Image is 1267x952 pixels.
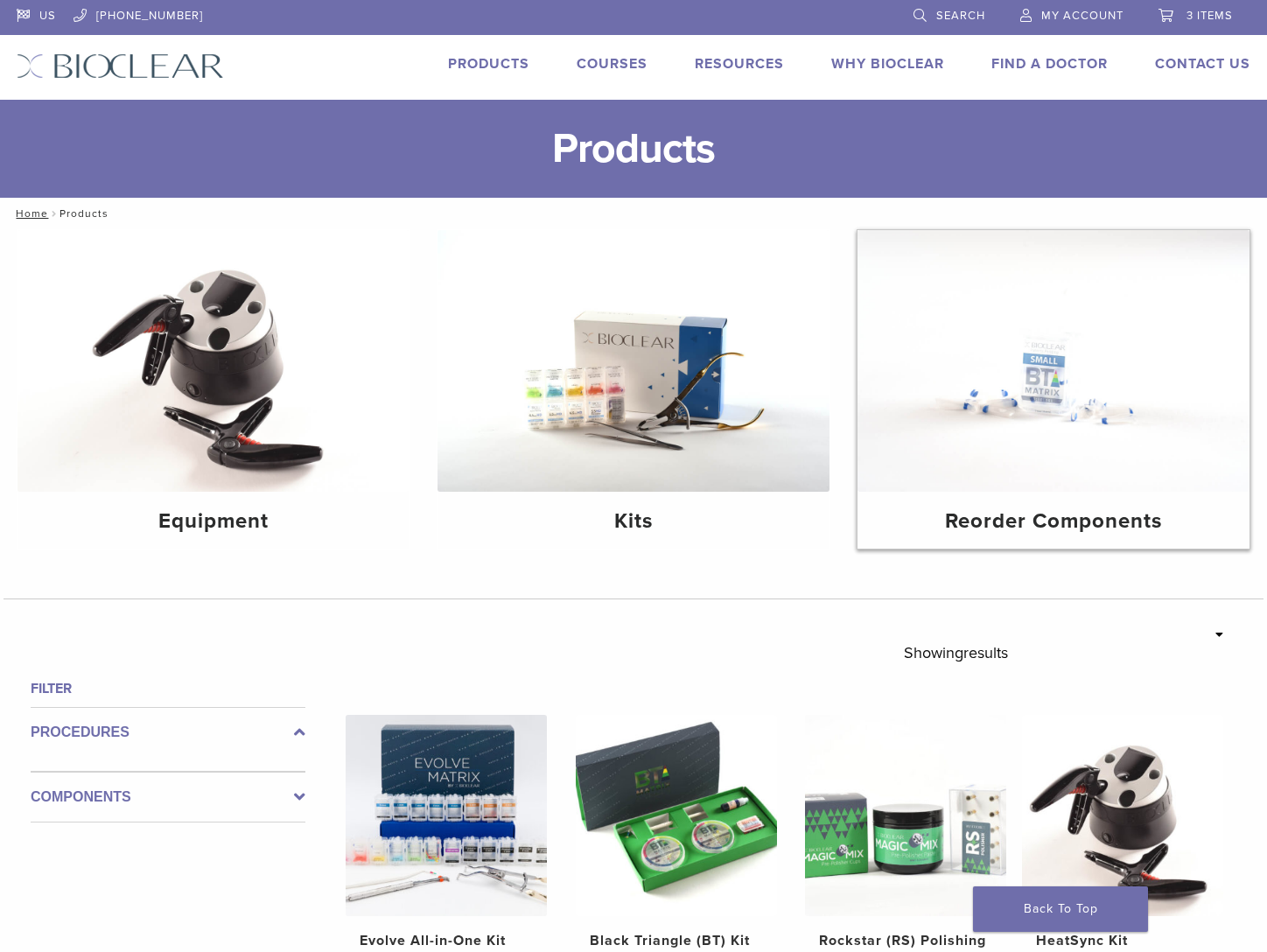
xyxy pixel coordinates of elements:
[695,55,784,73] a: Resources
[857,230,1249,492] img: Reorder Components
[17,230,409,549] a: Equipment
[437,230,829,549] a: Kits
[973,886,1148,932] a: Back To Top
[360,930,533,951] h2: Evolve All-in-One Kit
[871,506,1235,537] h4: Reorder Components
[31,722,305,743] label: Procedures
[1036,930,1209,951] h2: HeatSync Kit
[904,634,1008,671] p: Showing results
[1022,715,1223,916] img: HeatSync Kit
[17,230,409,492] img: Equipment
[10,207,48,220] a: Home
[1041,9,1123,23] span: My Account
[448,55,529,73] a: Products
[31,678,305,699] h4: Filter
[576,715,777,916] img: Black Triangle (BT) Kit
[857,230,1249,549] a: Reorder Components
[17,53,224,79] img: Bioclear
[451,506,815,537] h4: Kits
[31,506,395,537] h4: Equipment
[48,209,59,218] span: /
[991,55,1108,73] a: Find A Doctor
[31,787,305,808] label: Components
[1186,9,1233,23] span: 3 items
[346,715,547,916] img: Evolve All-in-One Kit
[3,198,1263,229] nav: Products
[936,9,985,23] span: Search
[831,55,944,73] a: Why Bioclear
[590,930,763,951] h2: Black Triangle (BT) Kit
[1155,55,1250,73] a: Contact Us
[805,715,1006,916] img: Rockstar (RS) Polishing Kit
[437,230,829,492] img: Kits
[577,55,647,73] a: Courses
